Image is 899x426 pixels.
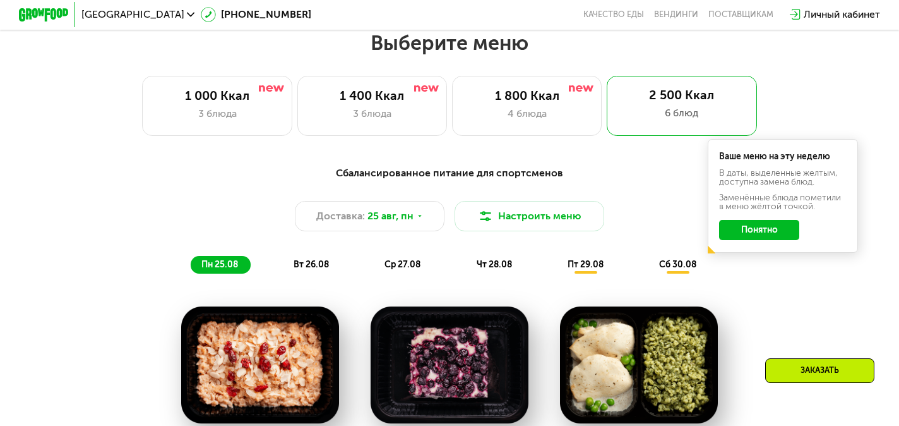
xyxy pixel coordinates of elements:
[384,259,420,270] span: ср 27.08
[316,209,365,224] span: Доставка:
[719,152,847,161] div: Ваше меню на эту неделю
[568,259,604,270] span: пт 29.08
[465,106,589,121] div: 4 блюда
[310,106,434,121] div: 3 блюда
[765,358,874,383] div: Заказать
[719,220,799,240] button: Понятно
[465,88,589,104] div: 1 800 Ккал
[201,259,238,270] span: пн 25.08
[477,259,512,270] span: чт 28.08
[367,209,414,224] span: 25 авг, пн
[619,88,744,103] div: 2 500 Ккал
[455,201,604,231] button: Настроить меню
[619,106,744,121] div: 6 блюд
[804,7,880,22] div: Личный кабинет
[719,169,847,186] div: В даты, выделенные желтым, доступна замена блюд.
[708,9,773,20] div: поставщикам
[155,88,279,104] div: 1 000 Ккал
[201,7,311,22] a: [PHONE_NUMBER]
[583,9,644,20] a: Качество еды
[155,106,279,121] div: 3 блюда
[80,166,819,181] div: Сбалансированное питание для спортсменов
[310,88,434,104] div: 1 400 Ккал
[40,30,859,56] h2: Выберите меню
[659,259,696,270] span: сб 30.08
[719,193,847,211] div: Заменённые блюда пометили в меню жёлтой точкой.
[654,9,698,20] a: Вендинги
[81,9,184,20] span: [GEOGRAPHIC_DATA]
[294,259,329,270] span: вт 26.08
